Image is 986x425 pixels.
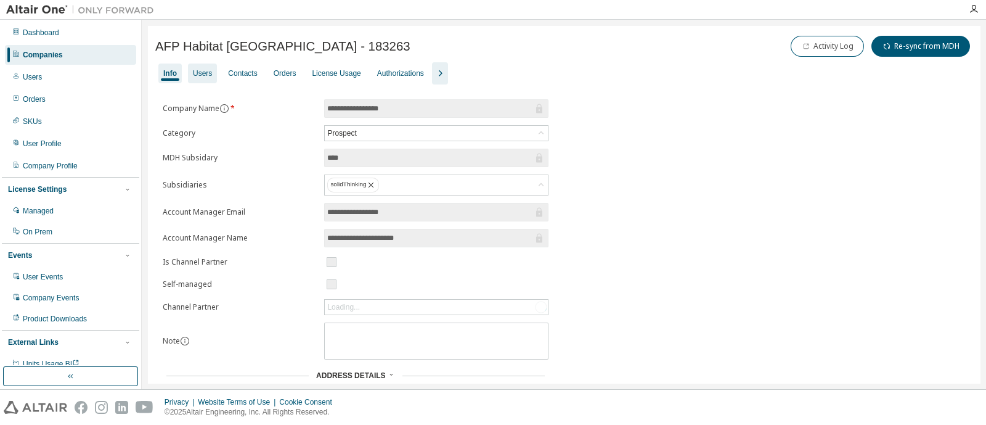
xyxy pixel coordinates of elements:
[163,68,177,78] div: Info
[23,360,79,368] span: Units Usage BI
[23,227,52,237] div: On Prem
[325,126,548,141] div: Prospect
[8,184,67,194] div: License Settings
[791,36,864,57] button: Activity Log
[8,250,32,260] div: Events
[23,50,63,60] div: Companies
[279,397,339,407] div: Cookie Consent
[115,401,128,414] img: linkedin.svg
[163,180,317,190] label: Subsidiaries
[163,257,317,267] label: Is Channel Partner
[325,126,358,140] div: Prospect
[23,72,42,82] div: Users
[219,104,229,113] button: information
[312,68,361,78] div: License Usage
[165,397,198,407] div: Privacy
[377,68,424,78] div: Authorizations
[193,68,212,78] div: Users
[180,336,190,346] button: information
[327,302,360,312] div: Loading...
[23,272,63,282] div: User Events
[23,28,59,38] div: Dashboard
[325,175,548,195] div: solidThinking
[163,104,317,113] label: Company Name
[6,4,160,16] img: Altair One
[23,139,62,149] div: User Profile
[75,401,88,414] img: facebook.svg
[23,94,46,104] div: Orders
[23,206,54,216] div: Managed
[163,233,317,243] label: Account Manager Name
[163,336,180,346] label: Note
[23,293,79,303] div: Company Events
[274,68,296,78] div: Orders
[327,178,379,192] div: solidThinking
[228,68,257,78] div: Contacts
[871,36,970,57] button: Re-sync from MDH
[136,401,153,414] img: youtube.svg
[165,407,340,418] p: © 2025 Altair Engineering, Inc. All Rights Reserved.
[23,117,42,126] div: SKUs
[163,153,317,163] label: MDH Subsidary
[23,161,78,171] div: Company Profile
[198,397,279,407] div: Website Terms of Use
[163,279,317,289] label: Self-managed
[8,337,59,347] div: External Links
[23,314,87,324] div: Product Downloads
[163,302,317,312] label: Channel Partner
[163,207,317,217] label: Account Manager Email
[316,371,385,380] span: Address Details
[155,39,410,54] span: AFP Habitat [GEOGRAPHIC_DATA] - 183263
[95,401,108,414] img: instagram.svg
[163,128,317,138] label: Category
[4,401,67,414] img: altair_logo.svg
[325,300,548,315] div: Loading...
